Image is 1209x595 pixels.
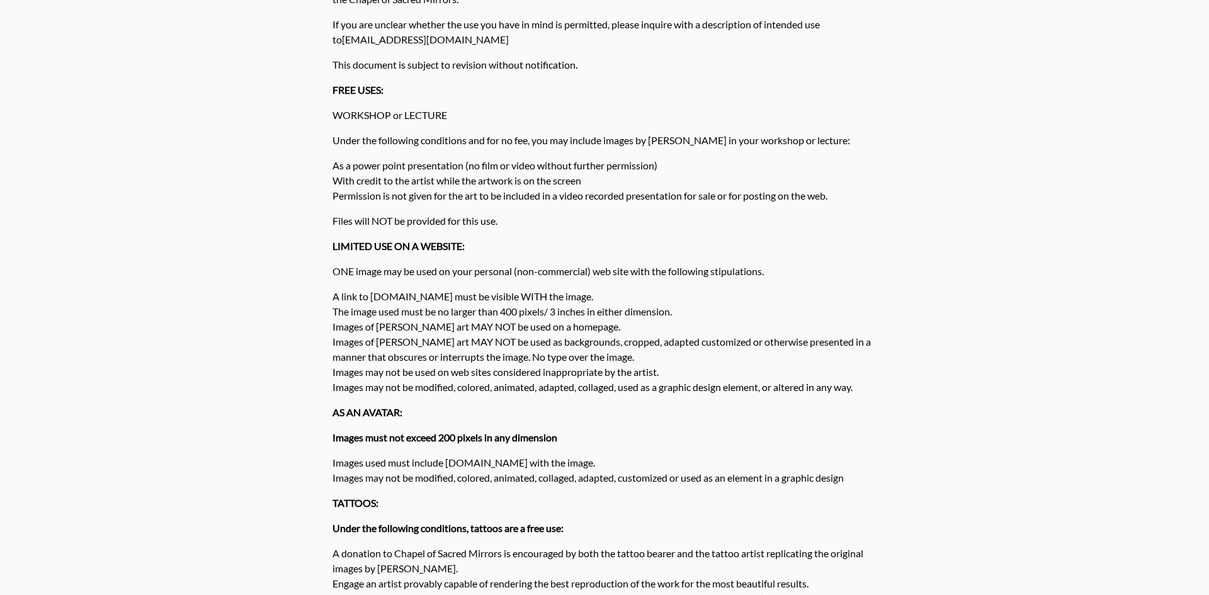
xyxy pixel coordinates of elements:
[332,153,877,208] p: As a power point presentation (no film or video without further permission) With credit to the ar...
[332,522,564,534] strong: Under the following conditions, tattoos are a free use:
[332,208,877,234] p: Files will NOT be provided for this use.
[332,240,465,252] strong: LIMITED USE ON A WEBSITE:
[332,52,877,77] p: This document is subject to revision without notification.
[332,84,383,96] strong: FREE USES:
[332,12,877,52] p: If you are unclear whether the use you have in mind is permitted, please inquire with a descripti...
[332,450,877,490] p: Images used must include [DOMAIN_NAME] with the image. Images may not be modified, colored, anima...
[332,259,877,284] p: ONE image may be used on your personal (non-commercial) web site with the following stipulations.
[332,284,877,400] p: A link to [DOMAIN_NAME] must be visible WITH the image. The image used must be no larger than 400...
[332,103,877,128] p: WORKSHOP or LECTURE
[332,406,402,418] strong: AS AN AVATAR:
[332,497,378,509] strong: TATTOOS:
[332,431,557,443] strong: Images must not exceed 200 pixels in any dimension
[332,128,877,153] p: Under the following conditions and for no fee, you may include images by [PERSON_NAME] in your wo...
